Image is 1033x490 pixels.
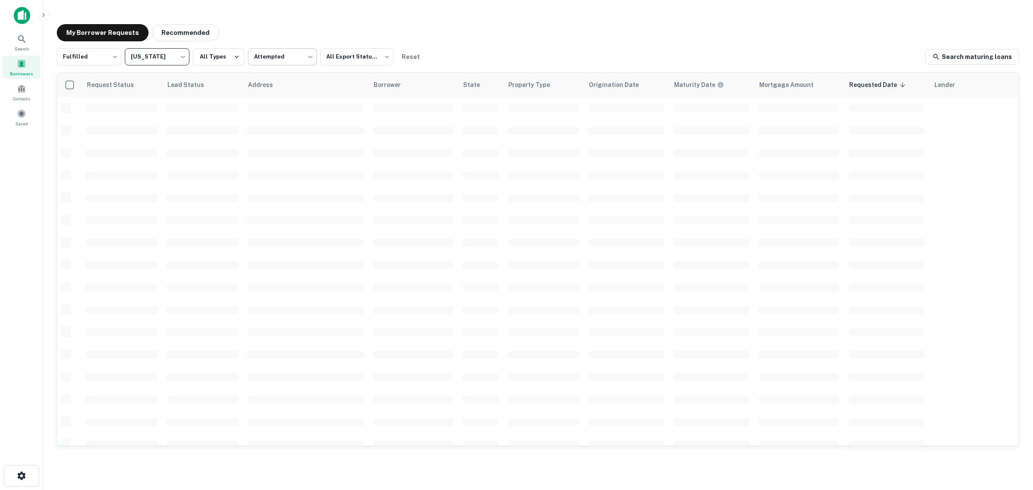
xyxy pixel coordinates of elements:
[13,95,30,102] span: Contacts
[15,45,29,52] span: Search
[243,73,368,97] th: Address
[463,80,491,90] span: State
[57,46,121,68] div: Fulfilled
[10,70,33,77] span: Borrowers
[934,80,967,90] span: Lender
[589,80,650,90] span: Origination Date
[844,73,929,97] th: Requested Date
[990,394,1033,435] iframe: Chat Widget
[674,80,735,90] span: Maturity dates displayed may be estimated. Please contact the lender for the most accurate maturi...
[397,48,424,65] button: Reset
[162,73,243,97] th: Lead Status
[125,46,189,68] div: [US_STATE]
[3,56,40,79] a: Borrowers
[15,120,28,127] span: Saved
[3,81,40,104] a: Contacts
[57,24,148,41] button: My Borrower Requests
[368,73,458,97] th: Borrower
[925,49,1019,65] a: Search maturing loans
[167,80,215,90] span: Lead Status
[849,80,908,90] span: Requested Date
[759,80,825,90] span: Mortgage Amount
[929,73,1019,97] th: Lender
[674,80,715,90] h6: Maturity Date
[81,73,162,97] th: Request Status
[14,7,30,24] img: capitalize-icon.png
[503,73,584,97] th: Property Type
[458,73,503,97] th: State
[669,73,754,97] th: Maturity dates displayed may be estimated. Please contact the lender for the most accurate maturi...
[374,80,412,90] span: Borrower
[754,73,844,97] th: Mortgage Amount
[674,80,724,90] div: Maturity dates displayed may be estimated. Please contact the lender for the most accurate maturi...
[3,31,40,54] a: Search
[508,80,561,90] span: Property Type
[152,24,219,41] button: Recommended
[3,105,40,129] a: Saved
[87,80,145,90] span: Request Status
[248,80,284,90] span: Address
[248,46,317,68] div: Attempted
[193,48,244,65] button: All Types
[320,46,393,68] div: All Export Statuses
[584,73,669,97] th: Origination Date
